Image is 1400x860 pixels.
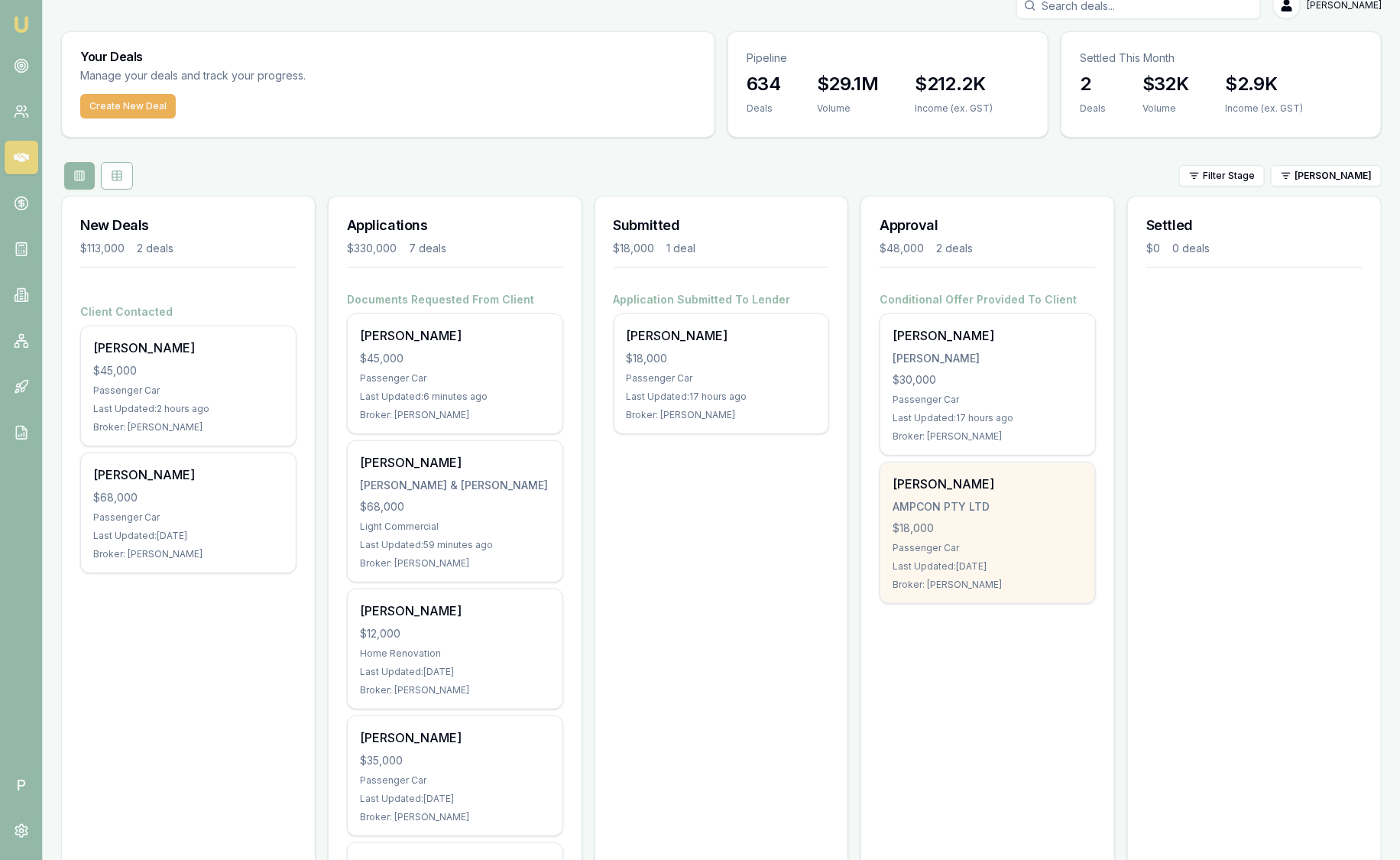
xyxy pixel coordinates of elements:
div: $35,000 [360,753,550,768]
div: $45,000 [93,363,284,378]
div: Passenger Car [360,372,550,385]
div: $48,000 [880,241,924,256]
span: [PERSON_NAME] [1295,170,1372,182]
div: Deals [747,102,780,115]
div: Last Updated: [DATE] [93,530,284,542]
div: [PERSON_NAME] [360,326,550,345]
div: Broker: [PERSON_NAME] [627,409,817,421]
h3: $212.2K [916,72,993,96]
h3: Applications [347,215,563,236]
div: Broker: [PERSON_NAME] [893,430,1083,443]
h4: Conditional Offer Provided To Client [880,292,1096,307]
div: Home Renovation [360,647,550,660]
div: [PERSON_NAME] [360,729,550,747]
div: 0 deals [1172,241,1210,256]
div: $12,000 [360,626,550,641]
div: Income (ex. GST) [1226,102,1304,115]
div: Broker: [PERSON_NAME] [360,811,550,823]
div: 7 deals [409,241,446,256]
div: Broker: [PERSON_NAME] [893,579,1083,591]
div: Last Updated: 6 minutes ago [360,391,550,403]
button: [PERSON_NAME] [1271,165,1382,187]
h3: $2.9K [1226,72,1304,96]
div: [PERSON_NAME] [893,326,1083,345]
div: $68,000 [360,499,550,514]
button: Filter Stage [1179,165,1265,187]
div: [PERSON_NAME] [893,351,1083,366]
div: Volume [1142,102,1189,115]
h4: Application Submitted To Lender [614,292,830,307]
h3: $32K [1142,72,1189,96]
div: $18,000 [614,241,655,256]
div: [PERSON_NAME] [893,475,1083,493]
div: Light Commercial [360,521,550,533]
div: Last Updated: [DATE] [360,793,550,805]
div: [PERSON_NAME] [93,339,284,357]
div: 2 deals [137,241,173,256]
div: Income (ex. GST) [916,102,993,115]
div: AMPCON PTY LTD [893,499,1083,514]
div: Broker: [PERSON_NAME] [360,409,550,421]
div: Broker: [PERSON_NAME] [93,421,284,433]
div: Last Updated: [DATE] [360,666,550,678]
div: [PERSON_NAME] [93,466,284,484]
div: Passenger Car [627,372,817,385]
div: Last Updated: 17 hours ago [893,412,1083,424]
h3: New Deals [80,215,297,236]
div: [PERSON_NAME] [360,602,550,620]
div: 1 deal [667,241,696,256]
div: Last Updated: [DATE] [893,560,1083,573]
h3: Settled [1146,215,1363,236]
div: Last Updated: 59 minutes ago [360,539,550,551]
div: Passenger Car [360,774,550,787]
div: Broker: [PERSON_NAME] [360,557,550,570]
div: Last Updated: 2 hours ago [93,403,284,415]
div: Passenger Car [893,542,1083,554]
h3: Your Deals [80,50,696,63]
h3: 2 [1080,72,1106,96]
div: Volume [817,102,878,115]
h4: Client Contacted [80,304,297,320]
h3: $29.1M [817,72,878,96]
h3: Submitted [614,215,830,236]
div: $113,000 [80,241,125,256]
h3: 634 [747,72,780,96]
div: $45,000 [360,351,550,366]
h4: Documents Requested From Client [347,292,563,307]
span: P [5,768,38,802]
div: $30,000 [893,372,1083,388]
div: [PERSON_NAME] & [PERSON_NAME] [360,478,550,493]
div: $330,000 [347,241,397,256]
img: emu-icon-u.png [12,15,31,34]
p: Settled This Month [1080,50,1363,66]
p: Manage your deals and track your progress. [80,67,472,85]
p: Pipeline [747,50,1029,66]
div: $18,000 [893,521,1083,536]
button: Create New Deal [80,94,176,118]
div: [PERSON_NAME] [360,453,550,472]
div: Last Updated: 17 hours ago [627,391,817,403]
div: $68,000 [93,490,284,505]
div: Broker: [PERSON_NAME] [360,684,550,696]
div: Broker: [PERSON_NAME] [93,548,284,560]
div: 2 deals [936,241,973,256]
div: [PERSON_NAME] [627,326,817,345]
div: Passenger Car [93,385,284,397]
div: Passenger Car [893,394,1083,406]
div: Deals [1080,102,1106,115]
span: Filter Stage [1203,170,1255,182]
div: Passenger Car [93,511,284,524]
h3: Approval [880,215,1096,236]
div: $0 [1146,241,1160,256]
div: $18,000 [627,351,817,366]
